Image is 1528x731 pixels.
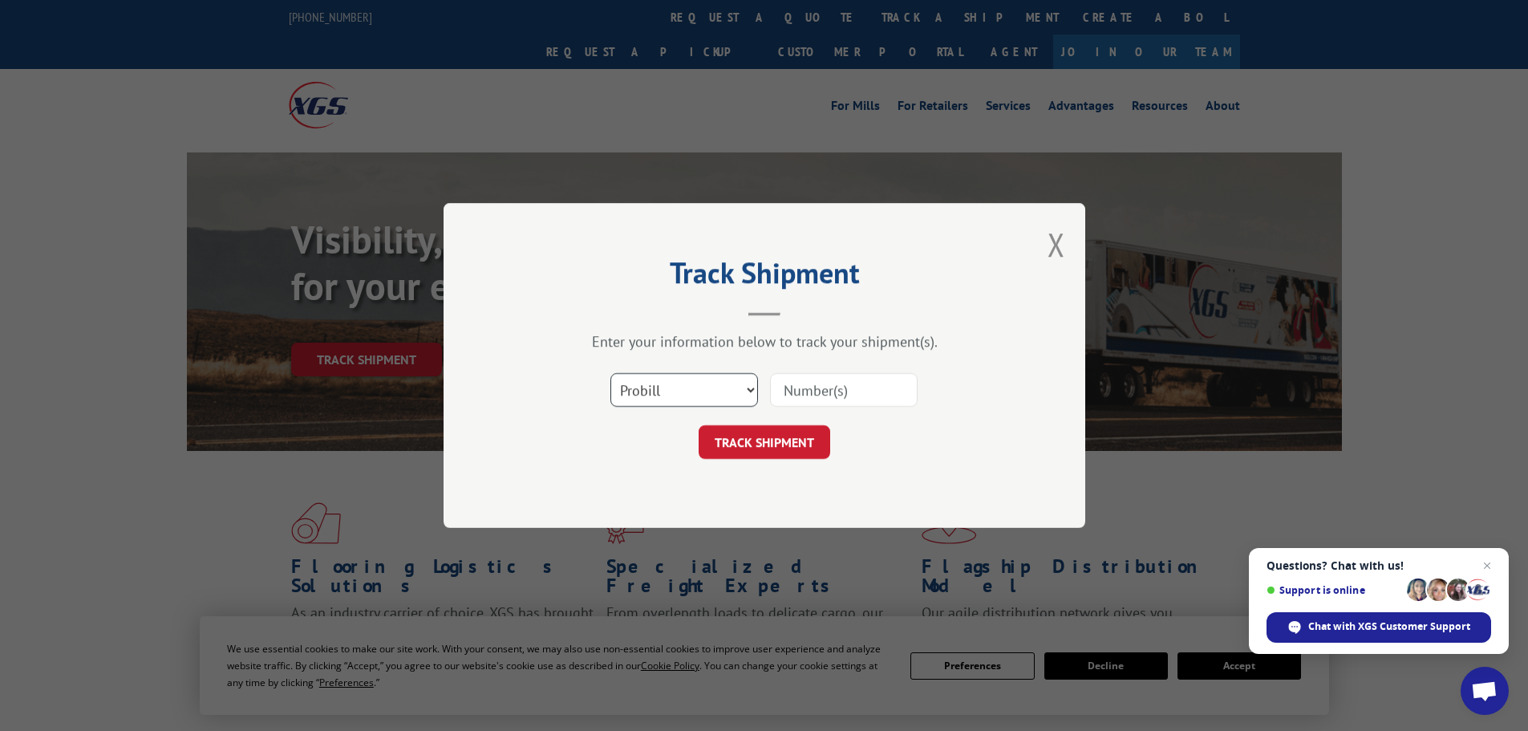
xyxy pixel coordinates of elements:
[1267,612,1491,643] div: Chat with XGS Customer Support
[699,425,830,459] button: TRACK SHIPMENT
[1461,667,1509,715] div: Open chat
[1308,619,1470,634] span: Chat with XGS Customer Support
[1267,559,1491,572] span: Questions? Chat with us!
[1477,556,1497,575] span: Close chat
[770,373,918,407] input: Number(s)
[1267,584,1401,596] span: Support is online
[524,332,1005,351] div: Enter your information below to track your shipment(s).
[524,262,1005,292] h2: Track Shipment
[1048,223,1065,266] button: Close modal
